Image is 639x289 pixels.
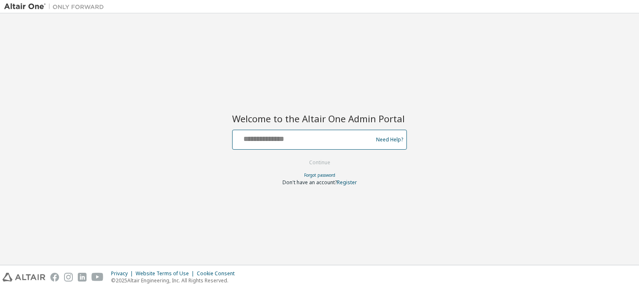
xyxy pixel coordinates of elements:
[337,179,357,186] a: Register
[197,270,240,277] div: Cookie Consent
[136,270,197,277] div: Website Terms of Use
[50,273,59,282] img: facebook.svg
[64,273,73,282] img: instagram.svg
[92,273,104,282] img: youtube.svg
[4,2,108,11] img: Altair One
[111,270,136,277] div: Privacy
[78,273,87,282] img: linkedin.svg
[376,139,403,140] a: Need Help?
[282,179,337,186] span: Don't have an account?
[111,277,240,284] p: © 2025 Altair Engineering, Inc. All Rights Reserved.
[304,172,335,178] a: Forgot password
[232,113,407,124] h2: Welcome to the Altair One Admin Portal
[2,273,45,282] img: altair_logo.svg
